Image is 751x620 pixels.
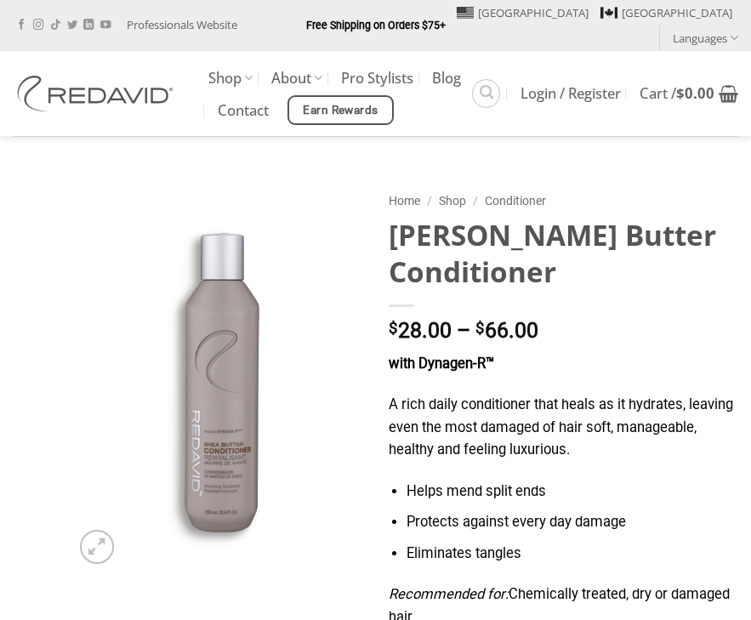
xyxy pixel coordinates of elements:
img: REDAVID Salon Products | United States [13,76,183,111]
a: Shop [439,194,466,208]
a: Pro Stylists [341,63,413,94]
span: / [473,194,478,208]
h1: [PERSON_NAME] Butter Conditioner [389,217,739,291]
a: Follow on Twitter [67,20,77,31]
nav: Breadcrumb [389,191,739,211]
a: Languages [673,26,738,50]
a: Home [389,194,420,208]
span: $ [676,83,685,103]
bdi: 66.00 [475,318,538,343]
a: Follow on TikTok [50,20,60,31]
a: Follow on YouTube [100,20,111,31]
span: – [457,318,470,343]
em: Recommended for: [389,586,509,602]
a: View cart [640,75,738,112]
img: REDAVID Shea Butter Conditioner - 1 [74,183,363,568]
a: Shop [208,61,253,94]
strong: Free Shipping on Orders $75+ [306,19,446,31]
li: Eliminates tangles [407,543,738,566]
span: / [427,194,432,208]
span: $ [389,321,398,337]
a: Contact [218,95,269,126]
bdi: 28.00 [389,318,452,343]
a: Login / Register [521,78,621,109]
li: Helps mend split ends [407,481,738,503]
a: Zoom [80,530,114,564]
span: Earn Rewards [303,101,378,120]
li: Protects against every day damage [407,511,738,534]
a: Earn Rewards [287,95,394,124]
span: $ [475,321,485,337]
a: Professionals Website [127,12,237,38]
a: Follow on Facebook [16,20,26,31]
a: Search [472,79,500,107]
bdi: 0.00 [676,83,714,103]
a: Follow on LinkedIn [83,20,94,31]
a: About [271,61,322,94]
strong: with Dynagen-R™ [389,356,494,372]
a: Blog [432,63,461,94]
span: Login / Register [521,87,621,100]
a: Conditioner [485,194,546,208]
p: A rich daily conditioner that heals as it hydrates, leaving even the most damaged of hair soft, m... [389,394,739,462]
a: Follow on Instagram [33,20,43,31]
span: Cart / [640,87,714,100]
